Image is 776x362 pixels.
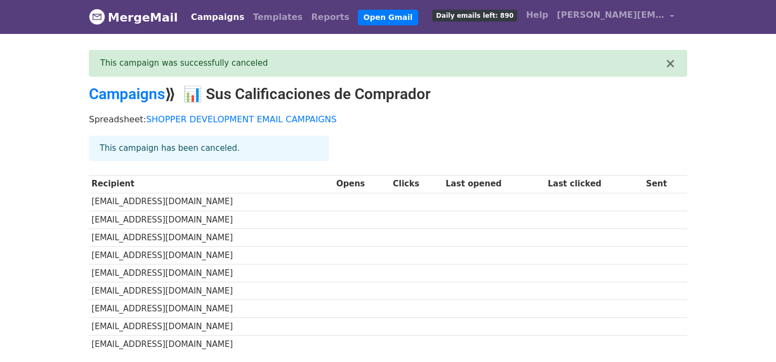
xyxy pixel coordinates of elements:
[89,6,178,29] a: MergeMail
[89,114,687,125] p: Spreadsheet:
[89,318,334,336] td: [EMAIL_ADDRESS][DOMAIN_NAME]
[146,114,337,124] a: SHOPPER DEVELOPMENT EMAIL CAMPAIGNS
[100,57,665,69] div: This campaign was successfully canceled
[89,175,334,193] th: Recipient
[545,175,643,193] th: Last clicked
[643,175,687,193] th: Sent
[89,282,334,300] td: [EMAIL_ADDRESS][DOMAIN_NAME]
[89,9,105,25] img: MergeMail logo
[89,300,334,318] td: [EMAIL_ADDRESS][DOMAIN_NAME]
[522,4,552,26] a: Help
[358,10,418,25] a: Open Gmail
[552,4,678,30] a: [PERSON_NAME][EMAIL_ADDRESS][PERSON_NAME][DOMAIN_NAME]
[89,211,334,228] td: [EMAIL_ADDRESS][DOMAIN_NAME]
[89,136,329,161] div: This campaign has been canceled.
[89,85,687,103] h2: ⟫ 📊 Sus Calificaciones de Comprador
[248,6,307,28] a: Templates
[557,9,664,22] span: [PERSON_NAME][EMAIL_ADDRESS][PERSON_NAME][DOMAIN_NAME]
[390,175,443,193] th: Clicks
[722,310,776,362] iframe: Chat Widget
[334,175,390,193] th: Opens
[89,336,334,353] td: [EMAIL_ADDRESS][DOMAIN_NAME]
[89,85,165,103] a: Campaigns
[443,175,545,193] th: Last opened
[428,4,522,26] a: Daily emails left: 890
[186,6,248,28] a: Campaigns
[89,193,334,211] td: [EMAIL_ADDRESS][DOMAIN_NAME]
[89,246,334,264] td: [EMAIL_ADDRESS][DOMAIN_NAME]
[89,228,334,246] td: [EMAIL_ADDRESS][DOMAIN_NAME]
[432,10,517,22] span: Daily emails left: 890
[89,264,334,282] td: [EMAIL_ADDRESS][DOMAIN_NAME]
[665,57,676,70] button: ×
[307,6,354,28] a: Reports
